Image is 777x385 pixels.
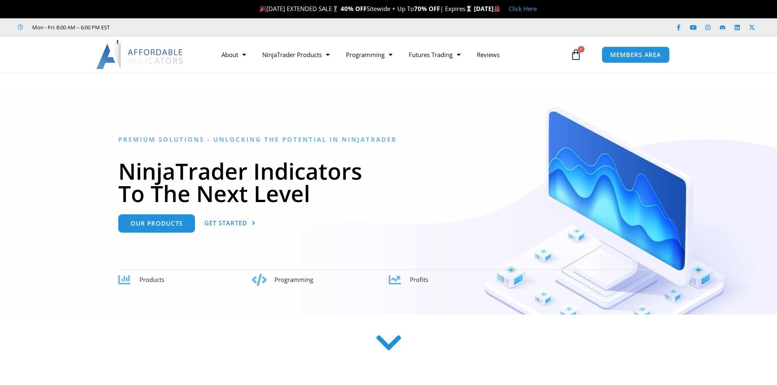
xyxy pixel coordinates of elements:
a: Futures Trading [401,45,469,64]
a: 0 [558,43,594,66]
img: 🏌️‍♂️ [332,6,339,12]
a: MEMBERS AREA [602,46,670,63]
span: MEMBERS AREA [610,52,661,58]
strong: 70% OFF [414,4,440,13]
span: [DATE] EXTENDED SALE Sitewide + Up To | Expires [258,4,474,13]
a: Reviews [469,45,508,64]
img: 🏭 [494,6,500,12]
span: Get Started [204,220,247,226]
a: Click Here [509,4,537,13]
h6: Premium Solutions - Unlocking the Potential in NinjaTrader [118,136,659,143]
span: Products [139,275,164,284]
span: Our Products [131,220,183,227]
a: NinjaTrader Products [254,45,338,64]
strong: [DATE] [474,4,500,13]
nav: Menu [213,45,568,64]
span: Profits [410,275,428,284]
iframe: Customer reviews powered by Trustpilot [121,23,244,31]
span: 0 [578,46,584,53]
img: ⌛ [466,6,472,12]
a: Get Started [204,214,256,233]
h1: NinjaTrader Indicators To The Next Level [118,160,659,205]
strong: 40% OFF [341,4,367,13]
a: About [213,45,254,64]
span: Programming [274,275,313,284]
span: Mon - Fri: 8:00 AM – 6:00 PM EST [30,22,110,32]
img: 🎉 [260,6,266,12]
a: Our Products [118,214,195,233]
a: Programming [338,45,401,64]
img: LogoAI | Affordable Indicators – NinjaTrader [96,40,184,69]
